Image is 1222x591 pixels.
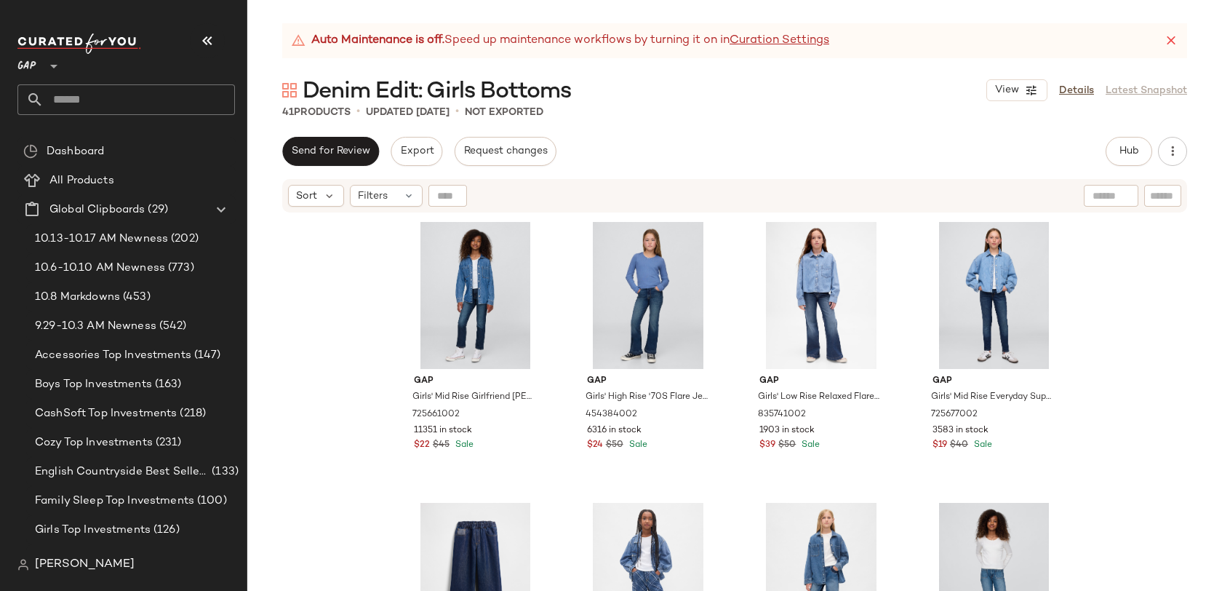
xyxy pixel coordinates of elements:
span: [PERSON_NAME] [35,556,135,574]
button: Send for Review [282,137,379,166]
button: Request changes [455,137,556,166]
span: $50 [606,439,623,452]
span: Send for Review [291,146,370,157]
span: (202) [168,231,199,247]
span: Girls Top Investments [35,522,151,539]
span: • [356,103,360,121]
span: Hub [1119,146,1139,157]
span: • [455,103,459,121]
img: svg%3e [17,559,29,571]
span: Gap [414,375,537,388]
span: Cozy Top Investments [35,435,153,451]
span: (453) [120,289,151,306]
span: Sale [799,440,820,450]
img: cfy_white_logo.C9jOOHJF.svg [17,33,141,54]
span: $50 [778,439,796,452]
span: Export [399,146,434,157]
span: Gap [759,375,882,388]
span: English Countryside Best Sellers 9.28-10.4 [35,464,209,480]
strong: Auto Maintenance is off. [311,32,444,49]
span: 9.29-10.3 AM Newness [35,318,156,335]
span: Sort [296,189,317,204]
span: 725677002 [931,408,978,421]
span: 10.6-10.10 AM Newness [35,260,165,277]
span: $45 [433,439,450,452]
span: 11351 in stock [414,424,472,437]
span: Global Clipboards [49,202,145,218]
span: CashSoft Top Investments [35,405,177,422]
span: Sale [971,440,992,450]
span: Sale [626,440,647,450]
a: Details [1059,83,1094,98]
span: Girls' High Rise '70S Flare Jeans by Gap Dark Wash Size 6 [586,391,708,404]
span: $22 [414,439,430,452]
span: 454384002 [586,408,637,421]
span: Family Sleep Top Investments [35,493,194,509]
span: (163) [152,376,182,393]
span: Girls' Mid Rise Everyday Super Skinny Jeans by Gap Dark Wash Size 12 [931,391,1054,404]
span: 3583 in stock [933,424,989,437]
span: Girls' Low Rise Relaxed Flare Jeans by Gap Medium Wash Size 8 [758,391,881,404]
span: (29) [145,202,168,218]
span: Dashboard [47,143,104,160]
span: Request changes [463,146,548,157]
span: (147) [191,347,221,364]
span: Boys Top Investments [35,376,152,393]
span: (773) [165,260,194,277]
img: svg%3e [23,144,38,159]
span: 41 [282,107,294,118]
p: updated [DATE] [366,105,450,120]
div: Products [282,105,351,120]
span: 1903 in stock [759,424,815,437]
img: cn59472980.jpg [921,222,1067,369]
img: cn60641848.jpg [748,222,894,369]
span: 835741002 [758,408,806,421]
button: View [986,79,1047,101]
span: Filters [358,189,388,204]
span: All Products [49,172,114,189]
span: 6316 in stock [587,424,642,437]
span: Accessories Top Investments [35,347,191,364]
span: Denim Edit: Girls Bottoms [303,77,571,106]
button: Hub [1106,137,1152,166]
p: Not Exported [465,105,543,120]
span: View [994,84,1019,96]
span: (133) [209,464,239,480]
span: Gap [933,375,1055,388]
span: Girls' Mid Rise Girlfriend [PERSON_NAME] by Gap Dark Wash Petite Size 8 [412,391,535,404]
span: Sale [452,440,474,450]
span: $19 [933,439,947,452]
span: (542) [156,318,187,335]
span: GAP [17,49,36,76]
span: 10.13-10.17 AM Newness [35,231,168,247]
span: $39 [759,439,775,452]
span: (100) [194,493,227,509]
span: $24 [587,439,603,452]
span: 10.8 Markdowns [35,289,120,306]
img: svg%3e [282,83,297,98]
span: (231) [153,435,182,451]
span: (218) [177,405,206,422]
span: Gap [587,375,710,388]
span: (126) [151,522,180,539]
img: cn59479127.jpg [402,222,548,369]
span: 725661002 [412,408,460,421]
a: Curation Settings [730,32,829,49]
img: cn59462382.jpg [575,222,722,369]
span: $40 [950,439,968,452]
button: Export [391,137,442,166]
div: Speed up maintenance workflows by turning it on in [291,32,829,49]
